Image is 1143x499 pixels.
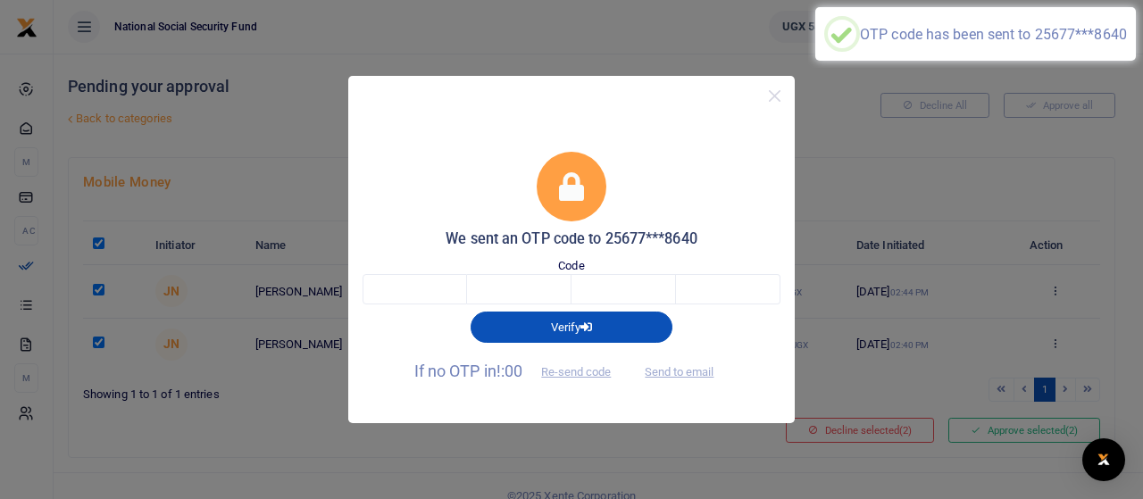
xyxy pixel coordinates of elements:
[363,230,780,248] h5: We sent an OTP code to 25677***8640
[1082,438,1125,481] div: Open Intercom Messenger
[762,83,788,109] button: Close
[471,312,672,342] button: Verify
[496,362,522,380] span: !:00
[860,26,1127,43] div: OTP code has been sent to 25677***8640
[414,362,627,380] span: If no OTP in
[558,257,584,275] label: Code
